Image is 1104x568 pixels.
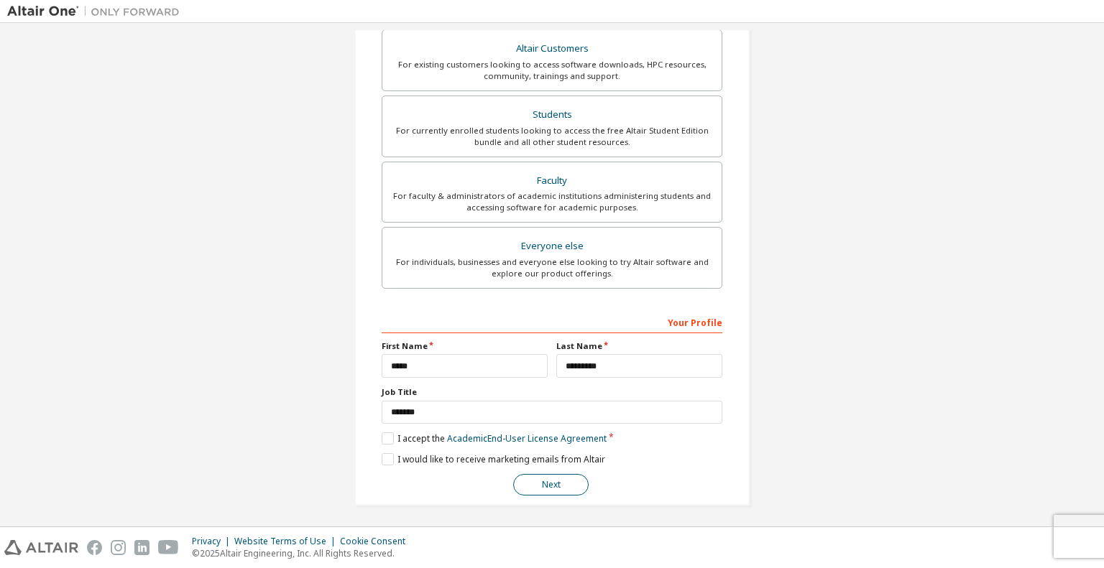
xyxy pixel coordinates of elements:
img: instagram.svg [111,540,126,555]
img: facebook.svg [87,540,102,555]
label: Last Name [556,340,722,352]
div: Everyone else [391,236,713,256]
div: For faculty & administrators of academic institutions administering students and accessing softwa... [391,190,713,213]
div: Your Profile [382,310,722,333]
div: Website Terms of Use [234,536,340,547]
img: altair_logo.svg [4,540,78,555]
div: Faculty [391,171,713,191]
div: For existing customers looking to access software downloads, HPC resources, community, trainings ... [391,59,713,82]
label: Job Title [382,386,722,398]
label: I would like to receive marketing emails from Altair [382,453,605,465]
img: youtube.svg [158,540,179,555]
p: © 2025 Altair Engineering, Inc. All Rights Reserved. [192,547,414,559]
img: linkedin.svg [134,540,149,555]
label: First Name [382,340,548,352]
a: Academic End-User License Agreement [447,432,607,444]
label: I accept the [382,432,607,444]
div: For individuals, businesses and everyone else looking to try Altair software and explore our prod... [391,256,713,279]
div: Altair Customers [391,39,713,59]
div: Students [391,105,713,125]
button: Next [513,474,589,495]
img: Altair One [7,4,187,19]
div: For currently enrolled students looking to access the free Altair Student Edition bundle and all ... [391,125,713,148]
div: Privacy [192,536,234,547]
div: Cookie Consent [340,536,414,547]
